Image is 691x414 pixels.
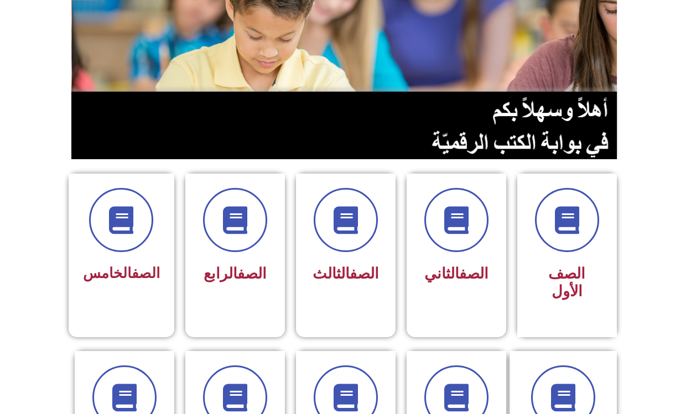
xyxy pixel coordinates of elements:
[548,265,585,300] span: الصف الأول
[350,265,379,282] a: الصف
[132,265,160,281] a: الصف
[459,265,489,282] a: الصف
[204,265,267,282] span: الرابع
[424,265,489,282] span: الثاني
[313,265,379,282] span: الثالث
[237,265,267,282] a: الصف
[83,265,160,281] span: الخامس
